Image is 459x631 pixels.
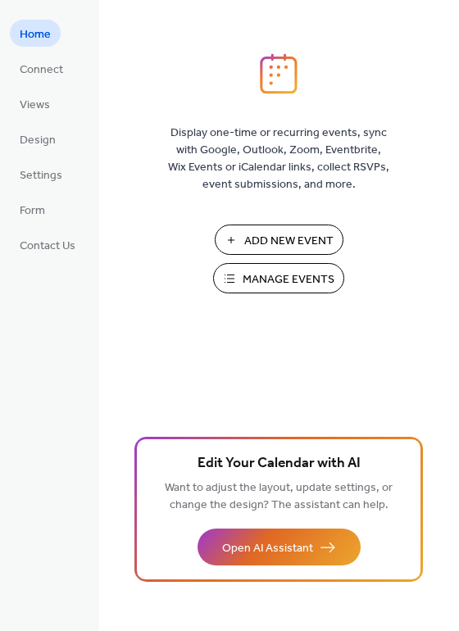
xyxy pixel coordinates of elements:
span: Add New Event [244,233,334,250]
a: Connect [10,55,73,82]
span: Display one-time or recurring events, sync with Google, Outlook, Zoom, Eventbrite, Wix Events or ... [168,125,389,193]
a: Form [10,196,55,223]
button: Manage Events [213,263,344,293]
a: Design [10,125,66,152]
a: Views [10,90,60,117]
button: Add New Event [215,225,343,255]
span: Connect [20,61,63,79]
span: Home [20,26,51,43]
a: Settings [10,161,72,188]
img: logo_icon.svg [260,53,298,94]
span: Views [20,97,50,114]
button: Open AI Assistant [198,529,361,565]
a: Contact Us [10,231,85,258]
span: Design [20,132,56,149]
span: Settings [20,167,62,184]
span: Edit Your Calendar with AI [198,452,361,475]
span: Open AI Assistant [222,540,313,557]
span: Want to adjust the layout, update settings, or change the design? The assistant can help. [165,477,393,516]
span: Manage Events [243,271,334,288]
a: Home [10,20,61,47]
span: Form [20,202,45,220]
span: Contact Us [20,238,75,255]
